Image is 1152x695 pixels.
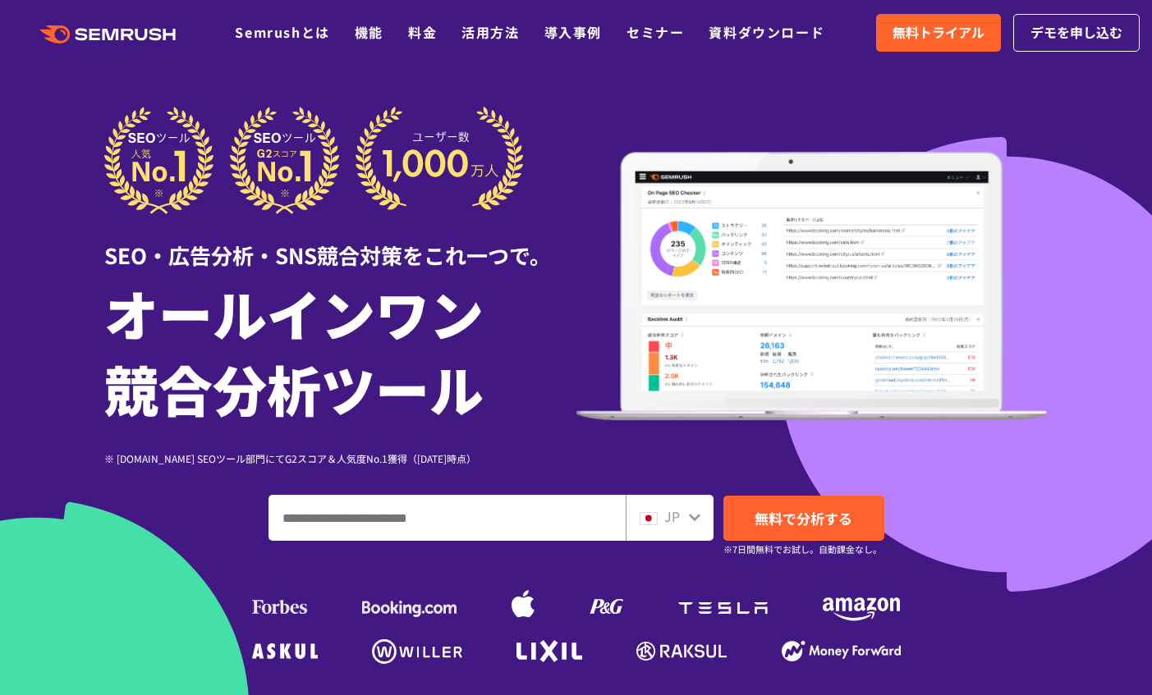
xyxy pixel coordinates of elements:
a: 資料ダウンロード [709,22,824,42]
div: ※ [DOMAIN_NAME] SEOツール部門にてG2スコア＆人気度No.1獲得（[DATE]時点） [104,450,576,466]
div: SEO・広告分析・SNS競合対策をこれ一つで。 [104,214,576,271]
a: 無料で分析する [723,496,884,541]
small: ※7日間無料でお試し。自動課金なし。 [723,542,882,557]
a: 無料トライアル [876,14,1001,52]
a: 活用方法 [461,22,519,42]
a: 機能 [355,22,383,42]
a: Semrushとは [235,22,329,42]
span: デモを申し込む [1030,22,1122,43]
span: 無料で分析する [755,508,852,528]
a: 料金 [408,22,437,42]
span: JP [664,506,680,526]
a: 導入事例 [544,22,602,42]
input: ドメイン、キーワードまたはURLを入力してください [269,496,625,540]
h1: オールインワン 競合分析ツール [104,275,576,426]
a: デモを申し込む [1013,14,1140,52]
span: 無料トライアル [893,22,984,43]
a: セミナー [626,22,684,42]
